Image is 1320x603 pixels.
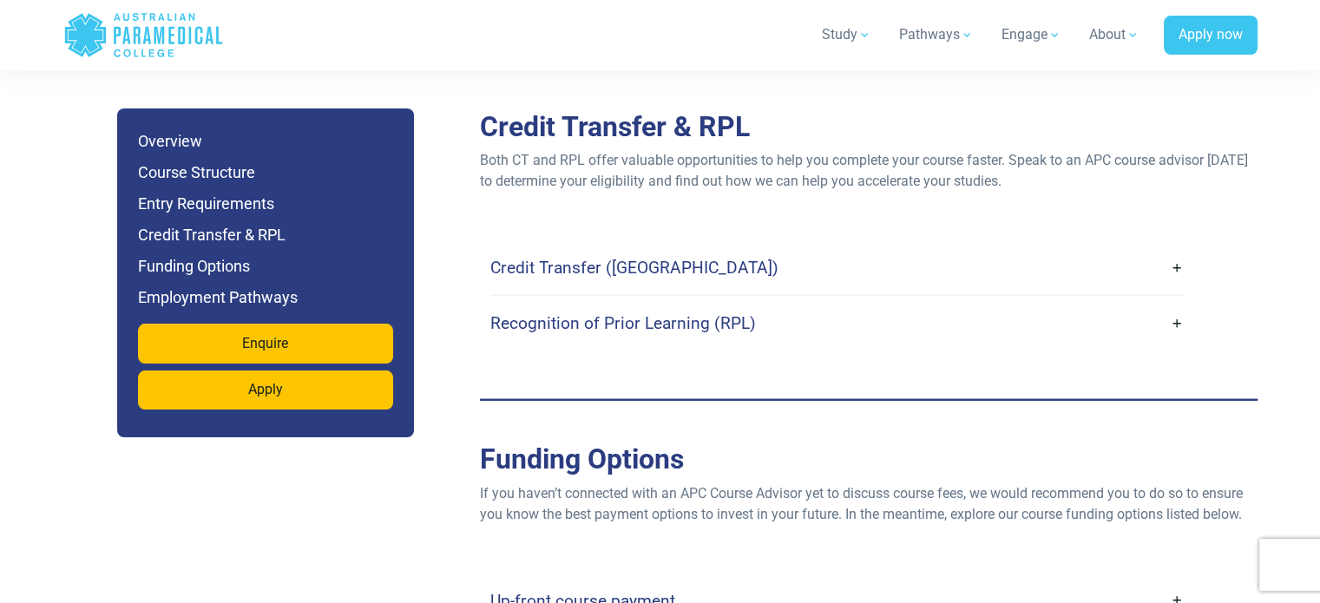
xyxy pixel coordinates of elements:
[1079,10,1150,59] a: About
[63,7,224,63] a: Australian Paramedical College
[1164,16,1258,56] a: Apply now
[480,150,1258,192] p: Both CT and RPL offer valuable opportunities to help you complete your course faster. Speak to an...
[480,442,1258,475] h2: Funding Options
[889,10,984,59] a: Pathways
[490,258,778,278] h4: Credit Transfer ([GEOGRAPHIC_DATA])
[480,110,1258,143] h2: Credit Transfer & RPL
[991,10,1072,59] a: Engage
[490,303,1184,344] a: Recognition of Prior Learning (RPL)
[480,483,1258,525] p: If you haven’t connected with an APC Course Advisor yet to discuss course fees, we would recommen...
[490,313,756,333] h4: Recognition of Prior Learning (RPL)
[811,10,882,59] a: Study
[490,247,1184,288] a: Credit Transfer ([GEOGRAPHIC_DATA])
